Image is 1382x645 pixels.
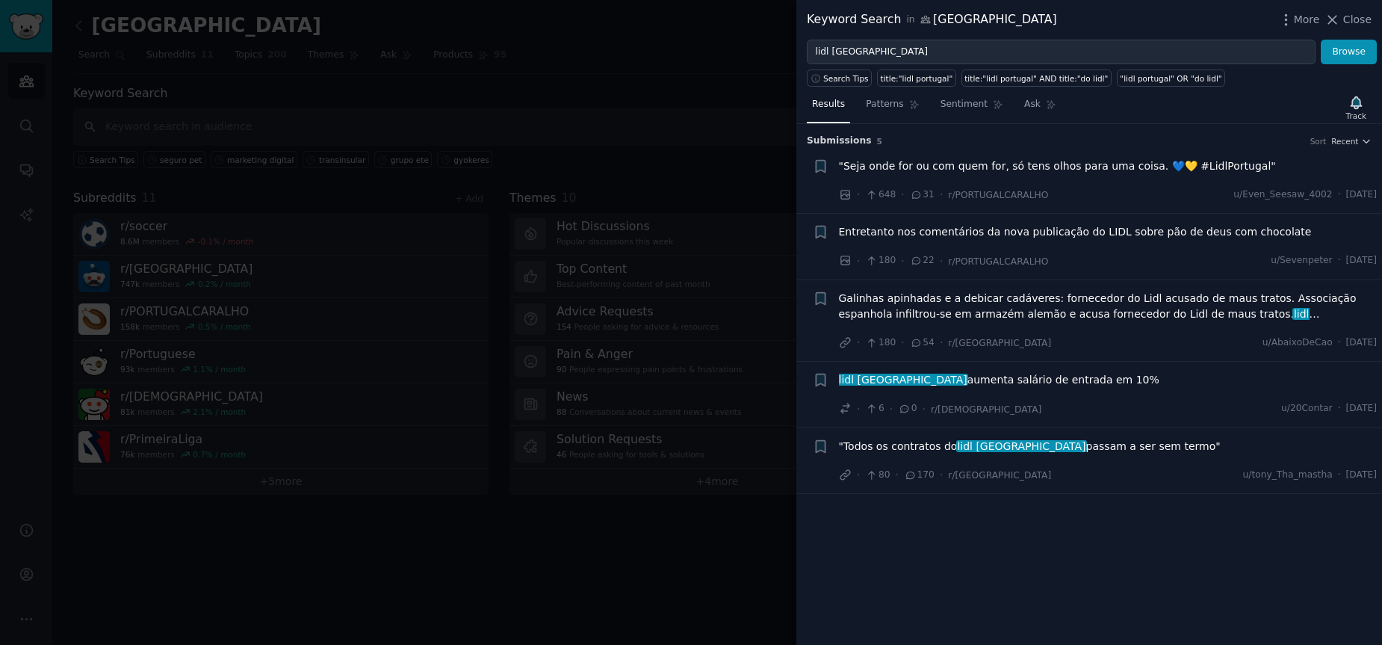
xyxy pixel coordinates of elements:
[948,190,1048,200] span: r/PORTUGALCARALHO
[961,70,1112,87] a: title:"lidl portugal" AND title:"do lidl"
[839,308,1310,336] span: lidl [GEOGRAPHIC_DATA]
[1346,469,1377,482] span: [DATE]
[857,253,860,269] span: ·
[890,401,893,417] span: ·
[807,40,1316,65] input: Try a keyword related to your business
[1243,469,1333,482] span: u/tony_Tha_mastha
[881,73,953,84] div: title:"lidl portugal"
[1117,70,1225,87] a: "lidl portugal" OR "do lidl"
[1331,136,1358,146] span: Recent
[1346,188,1377,202] span: [DATE]
[1338,402,1341,416] span: ·
[839,439,1221,454] span: "Todos os contratos do passam a ser sem termo"
[812,98,845,111] span: Results
[1324,12,1372,28] button: Close
[1019,93,1062,123] a: Ask
[948,256,1048,267] span: r/PORTUGALCARALHO
[857,335,860,351] span: ·
[1262,336,1333,350] span: u/AbaixoDeCao
[910,254,935,268] span: 22
[1331,136,1372,146] button: Recent
[1338,469,1341,482] span: ·
[901,187,904,203] span: ·
[865,188,896,202] span: 648
[935,93,1008,123] a: Sentiment
[1024,98,1041,111] span: Ask
[839,224,1312,240] a: Entretanto nos comentários da nova publicação do LIDL sobre pão de deus com chocolate
[1343,12,1372,28] span: Close
[940,335,943,351] span: ·
[901,335,904,351] span: ·
[857,467,860,483] span: ·
[1120,73,1221,84] div: "lidl portugal" OR "do lidl"
[839,372,1159,388] span: aumenta salário de entrada em 10%
[1346,336,1377,350] span: [DATE]
[941,98,988,111] span: Sentiment
[940,467,943,483] span: ·
[1338,336,1341,350] span: ·
[807,70,872,87] button: Search Tips
[940,187,943,203] span: ·
[1338,254,1341,268] span: ·
[865,336,896,350] span: 180
[1310,136,1327,146] div: Sort
[896,467,899,483] span: ·
[964,73,1108,84] div: title:"lidl portugal" AND title:"do lidl"
[877,137,882,146] span: 5
[857,187,860,203] span: ·
[948,470,1051,481] span: r/[GEOGRAPHIC_DATA]
[865,469,890,482] span: 80
[861,93,924,123] a: Patterns
[1278,12,1320,28] button: More
[906,13,914,27] span: in
[839,291,1378,322] a: Galinhas apinhadas e a debicar cadáveres: fornecedor do Lidl acusado de maus tratos. Associação e...
[901,253,904,269] span: ·
[865,254,896,268] span: 180
[807,93,850,123] a: Results
[1281,402,1333,416] span: u/20Contar
[1341,92,1372,123] button: Track
[910,188,935,202] span: 31
[931,404,1041,415] span: r/[DEMOGRAPHIC_DATA]
[1338,188,1341,202] span: ·
[807,135,872,148] span: Submission s
[1233,188,1332,202] span: u/Even_Seesaw_4002
[807,10,1057,29] div: Keyword Search [GEOGRAPHIC_DATA]
[910,336,935,350] span: 54
[823,73,869,84] span: Search Tips
[1346,402,1377,416] span: [DATE]
[839,439,1221,454] a: "Todos os contratos dolidl [GEOGRAPHIC_DATA]passam a ser sem termo"
[877,70,956,87] a: title:"lidl portugal"
[837,374,969,386] span: lidl [GEOGRAPHIC_DATA]
[923,401,926,417] span: ·
[898,402,917,416] span: 0
[839,158,1276,174] a: "Seja onde for ou com quem for, só tens olhos para uma coisa. 💙💛 #LidlPortugal"
[904,469,935,482] span: 170
[1271,254,1332,268] span: u/Sevenpeter
[948,338,1051,348] span: r/[GEOGRAPHIC_DATA]
[857,401,860,417] span: ·
[1346,111,1366,121] div: Track
[1321,40,1377,65] button: Browse
[1346,254,1377,268] span: [DATE]
[866,98,903,111] span: Patterns
[940,253,943,269] span: ·
[865,402,884,416] span: 6
[956,440,1088,452] span: lidl [GEOGRAPHIC_DATA]
[839,372,1159,388] a: lidl [GEOGRAPHIC_DATA]aumenta salário de entrada em 10%
[1294,12,1320,28] span: More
